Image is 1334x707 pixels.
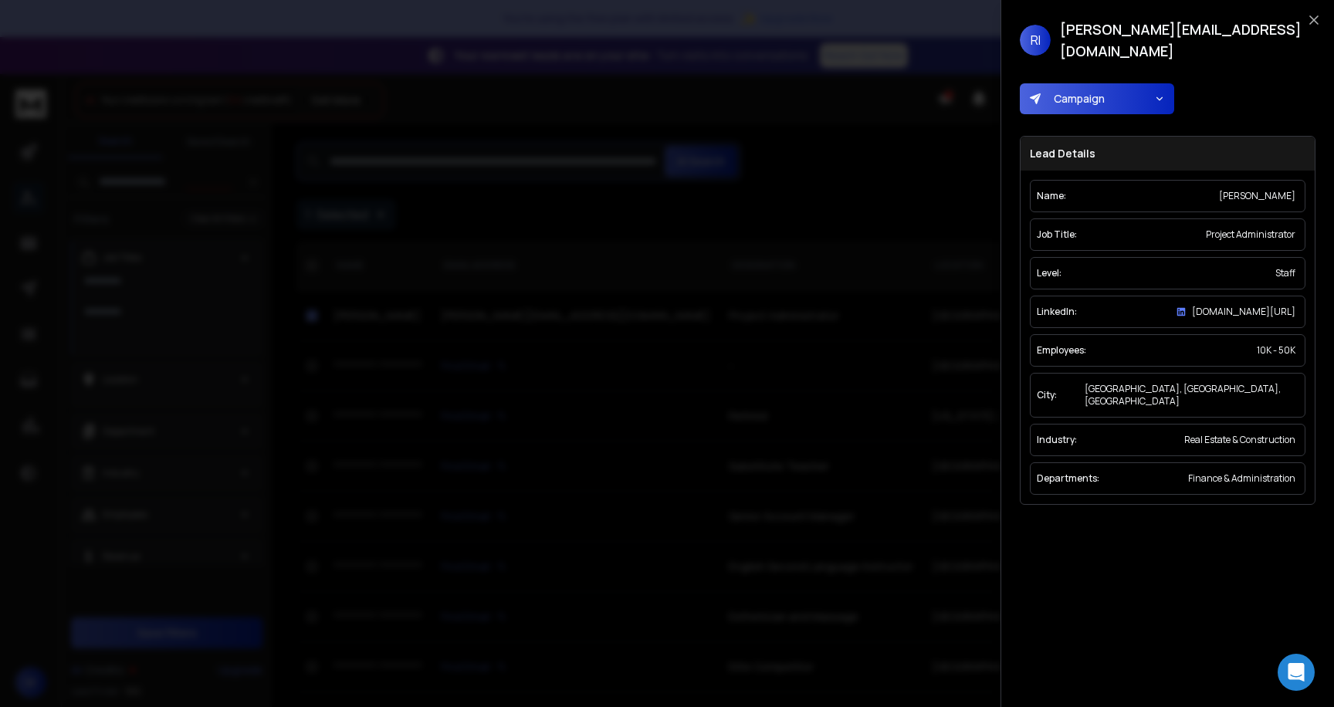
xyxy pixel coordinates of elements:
[1037,267,1061,279] p: Level:
[1192,306,1295,318] span: [DOMAIN_NAME][URL]
[1216,187,1298,205] div: [PERSON_NAME]
[1254,341,1298,360] div: 10K - 50K
[1082,380,1298,411] div: [GEOGRAPHIC_DATA], [GEOGRAPHIC_DATA], [GEOGRAPHIC_DATA]
[1037,228,1077,241] p: Job Title:
[1037,472,1099,485] p: Departments:
[1203,225,1298,244] div: Project Administrator
[1037,434,1077,446] p: Industry:
[1037,344,1086,357] p: Employees:
[1037,389,1057,401] p: City:
[1021,137,1315,171] h3: Lead Details
[1278,654,1315,691] div: Open Intercom Messenger
[1037,306,1077,318] p: LinkedIn:
[1048,91,1105,107] span: Campaign
[1037,190,1066,202] p: Name:
[1181,431,1298,449] div: Real Estate & Construction
[1020,25,1051,56] span: RI
[1272,264,1298,282] div: Staff
[1060,19,1315,62] h1: [PERSON_NAME][EMAIL_ADDRESS][DOMAIN_NAME]
[1185,469,1298,488] div: Finance & Administration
